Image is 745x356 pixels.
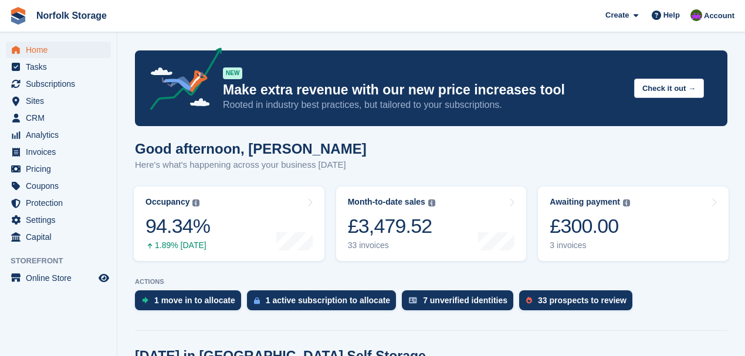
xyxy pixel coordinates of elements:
[11,255,117,267] span: Storefront
[409,297,417,304] img: verify_identity-adf6edd0f0f0b5bbfe63781bf79b02c33cf7c696d77639b501bdc392416b5a36.svg
[134,187,324,261] a: Occupancy 94.34% 1.89% [DATE]
[6,212,111,228] a: menu
[140,48,222,114] img: price-adjustments-announcement-icon-8257ccfd72463d97f412b2fc003d46551f7dbcb40ab6d574587a9cd5c0d94...
[26,178,96,194] span: Coupons
[538,187,729,261] a: Awaiting payment £300.00 3 invoices
[192,199,199,206] img: icon-info-grey-7440780725fd019a000dd9b08b2336e03edf1995a4989e88bcd33f0948082b44.svg
[6,127,111,143] a: menu
[402,290,519,316] a: 7 unverified identities
[32,6,111,25] a: Norfolk Storage
[26,110,96,126] span: CRM
[6,93,111,109] a: menu
[6,195,111,211] a: menu
[254,297,260,304] img: active_subscription_to_allocate_icon-d502201f5373d7db506a760aba3b589e785aa758c864c3986d89f69b8ff3...
[135,141,367,157] h1: Good afternoon, [PERSON_NAME]
[6,178,111,194] a: menu
[145,240,210,250] div: 1.89% [DATE]
[26,42,96,58] span: Home
[550,197,620,207] div: Awaiting payment
[623,199,630,206] img: icon-info-grey-7440780725fd019a000dd9b08b2336e03edf1995a4989e88bcd33f0948082b44.svg
[26,93,96,109] span: Sites
[348,197,425,207] div: Month-to-date sales
[145,214,210,238] div: 94.34%
[6,110,111,126] a: menu
[223,99,625,111] p: Rooted in industry best practices, but tailored to your subscriptions.
[663,9,680,21] span: Help
[6,144,111,160] a: menu
[550,240,630,250] div: 3 invoices
[6,229,111,245] a: menu
[348,214,435,238] div: £3,479.52
[97,271,111,285] a: Preview store
[9,7,27,25] img: stora-icon-8386f47178a22dfd0bd8f6a31ec36ba5ce8667c1dd55bd0f319d3a0aa187defe.svg
[266,296,390,305] div: 1 active subscription to allocate
[26,270,96,286] span: Online Store
[247,290,402,316] a: 1 active subscription to allocate
[428,199,435,206] img: icon-info-grey-7440780725fd019a000dd9b08b2336e03edf1995a4989e88bcd33f0948082b44.svg
[223,67,242,79] div: NEW
[605,9,629,21] span: Create
[6,59,111,75] a: menu
[223,82,625,99] p: Make extra revenue with our new price increases tool
[135,290,247,316] a: 1 move in to allocate
[704,10,734,22] span: Account
[336,187,527,261] a: Month-to-date sales £3,479.52 33 invoices
[26,161,96,177] span: Pricing
[26,229,96,245] span: Capital
[526,297,532,304] img: prospect-51fa495bee0391a8d652442698ab0144808aea92771e9ea1ae160a38d050c398.svg
[154,296,235,305] div: 1 move in to allocate
[538,296,627,305] div: 33 prospects to review
[135,278,727,286] p: ACTIONS
[135,158,367,172] p: Here's what's happening across your business [DATE]
[6,270,111,286] a: menu
[26,195,96,211] span: Protection
[423,296,507,305] div: 7 unverified identities
[26,144,96,160] span: Invoices
[26,59,96,75] span: Tasks
[26,76,96,92] span: Subscriptions
[550,214,630,238] div: £300.00
[6,76,111,92] a: menu
[348,240,435,250] div: 33 invoices
[6,161,111,177] a: menu
[634,79,704,98] button: Check it out →
[690,9,702,21] img: Tom Pearson
[519,290,638,316] a: 33 prospects to review
[145,197,189,207] div: Occupancy
[26,127,96,143] span: Analytics
[142,297,148,304] img: move_ins_to_allocate_icon-fdf77a2bb77ea45bf5b3d319d69a93e2d87916cf1d5bf7949dd705db3b84f3ca.svg
[26,212,96,228] span: Settings
[6,42,111,58] a: menu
